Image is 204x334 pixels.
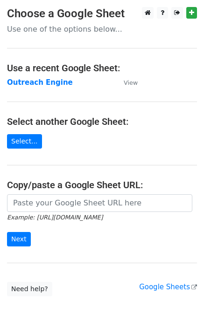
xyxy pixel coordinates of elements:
p: Use one of the options below... [7,24,197,34]
h4: Copy/paste a Google Sheet URL: [7,179,197,191]
a: Need help? [7,282,52,296]
small: Example: [URL][DOMAIN_NAME] [7,214,103,221]
small: View [124,79,138,86]
a: Outreach Engine [7,78,73,87]
input: Paste your Google Sheet URL here [7,194,192,212]
h3: Choose a Google Sheet [7,7,197,20]
input: Next [7,232,31,246]
h4: Use a recent Google Sheet: [7,62,197,74]
h4: Select another Google Sheet: [7,116,197,127]
a: View [114,78,138,87]
a: Google Sheets [139,283,197,291]
a: Select... [7,134,42,149]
